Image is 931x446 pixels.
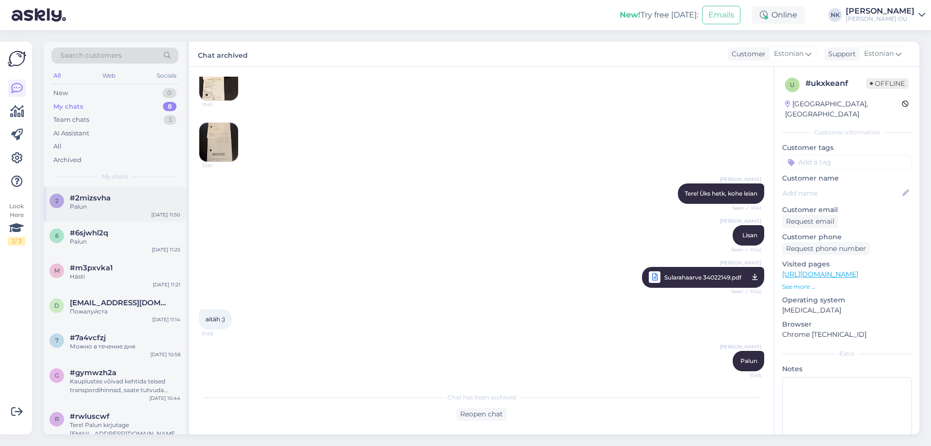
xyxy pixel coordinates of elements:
div: Kauplustes võivad kehtida teised transpordihinnad, saate tutvuda hinnakirjaga siin: [URL][DOMAIN_... [70,377,180,395]
img: Attachment [199,62,238,100]
div: Support [824,49,856,59]
div: Можно в течение дня [70,342,180,351]
span: Seen ✓ 11:41 [725,204,761,212]
p: Browser [782,319,912,330]
div: Request phone number [782,242,870,255]
span: [PERSON_NAME] [720,343,761,350]
span: donsibeko@gmail.com [70,298,171,307]
div: [PERSON_NAME] [846,7,915,15]
p: Customer phone [782,232,912,242]
div: Palun [70,202,180,211]
img: Attachment [199,123,238,162]
div: New [53,88,68,98]
span: [PERSON_NAME] [720,217,761,225]
div: [DATE] 10:44 [149,395,180,402]
span: Chat has been archived [448,393,516,402]
span: 11:45 [202,330,238,337]
div: Online [752,6,805,24]
span: 7 [55,337,59,344]
div: Extra [782,349,912,358]
div: AI Assistant [53,129,89,138]
img: Askly Logo [8,50,26,68]
span: 11:45 [725,372,761,379]
span: #7a4vcfzj [70,333,106,342]
span: 6 [55,232,59,239]
div: [DATE] 11:14 [152,316,180,323]
span: Offline [866,78,909,89]
p: Customer email [782,205,912,215]
div: [DATE] 10:58 [150,351,180,358]
div: Hästi [70,272,180,281]
span: Estonian [864,49,894,59]
a: [URL][DOMAIN_NAME] [782,270,858,279]
div: Palun [70,237,180,246]
div: # ukxkeanf [805,78,866,89]
span: #2mizsvha [70,194,111,202]
div: [GEOGRAPHIC_DATA], [GEOGRAPHIC_DATA] [785,99,902,119]
label: Chat archived [198,48,248,61]
input: Add name [783,188,900,198]
div: Web [100,69,117,82]
p: [MEDICAL_DATA] [782,305,912,315]
button: Emails [702,6,740,24]
span: [PERSON_NAME] [720,176,761,183]
div: 3 [163,115,177,125]
p: Customer tags [782,143,912,153]
span: Tere! Üks hetk, kohe leian [685,190,757,197]
p: Customer name [782,173,912,183]
p: Operating system [782,295,912,305]
span: Sularahaarve 34022149.pdf [664,271,741,283]
p: Notes [782,364,912,374]
div: 2 / 3 [8,237,25,246]
input: Add a tag [782,155,912,169]
span: u [790,81,795,88]
span: #rwluscwf [70,412,110,421]
span: Search customers [60,50,122,61]
span: 11:41 [202,162,239,169]
p: See more ... [782,282,912,291]
div: All [53,142,62,151]
span: d [54,302,59,309]
div: My chats [53,102,83,112]
span: [PERSON_NAME] [720,259,761,266]
b: New! [620,10,641,19]
span: Lisan [742,231,757,239]
span: Seen ✓ 11:42 [725,246,761,253]
div: Reopen chat [456,408,507,421]
span: m [54,267,60,274]
div: [DATE] 11:50 [151,211,180,218]
div: Customer information [782,128,912,137]
p: Chrome [TECHNICAL_ID] [782,330,912,340]
span: #m3pxvka1 [70,264,113,272]
div: Request email [782,215,838,228]
div: [DATE] 11:25 [152,246,180,253]
span: g [55,372,59,379]
div: Socials [155,69,178,82]
p: Visited pages [782,259,912,269]
div: Customer [728,49,766,59]
a: [PERSON_NAME]Sularahaarve 34022149.pdfSeen ✓ 11:42 [642,267,764,288]
div: All [51,69,63,82]
div: Team chats [53,115,89,125]
span: Estonian [774,49,803,59]
span: #gymwzh2a [70,368,116,377]
div: 8 [163,102,177,112]
div: Пожалуйста [70,307,180,316]
div: Try free [DATE]: [620,9,698,21]
span: 11:41 [202,101,239,108]
span: aitäh ;) [206,315,225,323]
div: NK [828,8,842,22]
span: Seen ✓ 11:42 [725,285,761,297]
div: Archived [53,155,81,165]
a: [PERSON_NAME][PERSON_NAME] OÜ [846,7,925,23]
span: Palun [740,357,757,364]
div: Look Here [8,202,25,246]
span: My chats [102,172,128,181]
span: #6sjwhl2q [70,229,108,237]
span: 2 [55,197,59,204]
div: [PERSON_NAME] OÜ [846,15,915,23]
div: 0 [162,88,177,98]
div: Tere! Palun kirjutage [EMAIL_ADDRESS][DOMAIN_NAME] meilile ja lisage tellimuse numbri, saame muut... [70,421,180,438]
span: r [55,415,59,423]
div: [DATE] 11:21 [153,281,180,288]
